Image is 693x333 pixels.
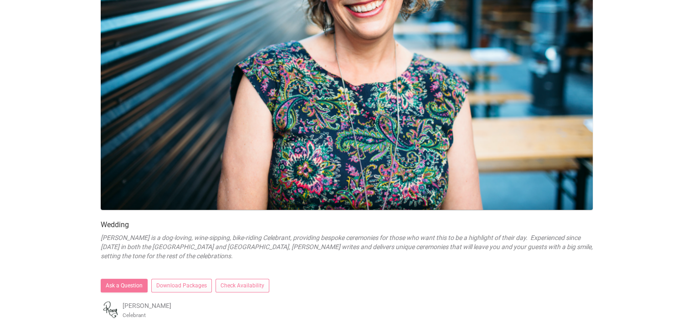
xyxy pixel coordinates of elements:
small: Celebrant [123,312,146,318]
a: Ask a Question [101,279,148,292]
img: open-uri20180903-4-1vrtu46 [101,301,119,319]
em: [PERSON_NAME] is a dog-loving, wine-sipping, bike-riding Celebrant, providing bespoke ceremonies ... [101,234,593,260]
a: Download Packages [151,279,212,292]
div: [PERSON_NAME] [101,301,265,319]
h4: Wedding [101,221,593,229]
a: Check Availability [216,279,269,292]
